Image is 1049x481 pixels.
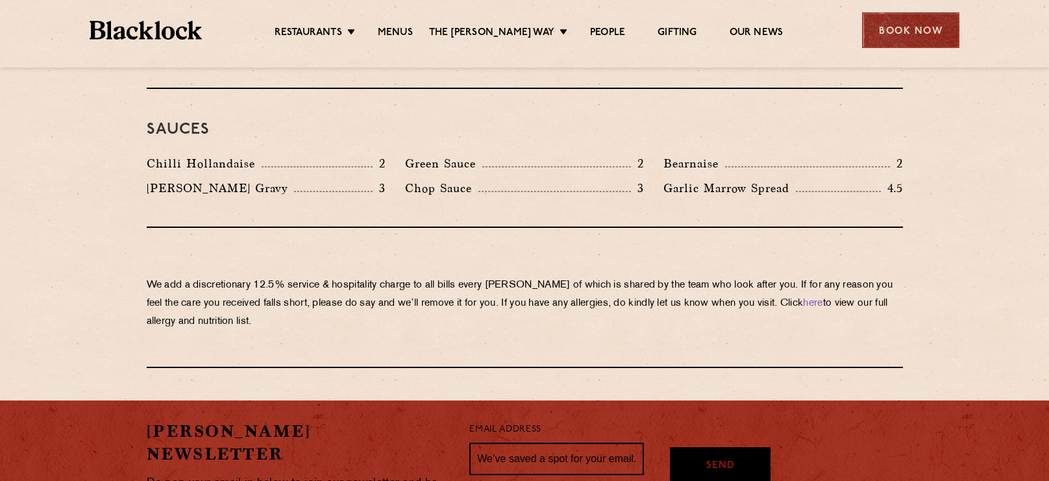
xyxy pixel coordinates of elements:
h3: Sauces [147,121,903,138]
p: 4.5 [881,180,903,197]
a: here [803,299,822,308]
p: Garlic Marrow Spread [663,179,796,197]
p: 3 [373,180,386,197]
a: Gifting [658,27,697,41]
a: Our News [730,27,784,41]
p: Bearnaise [663,154,725,173]
a: Menus [378,27,413,41]
img: BL_Textured_Logo-footer-cropped.svg [90,21,202,40]
span: Send [706,459,735,474]
p: 2 [631,155,644,172]
p: Green Sauce [405,154,482,173]
p: 3 [631,180,644,197]
div: Book Now [862,12,959,48]
p: [PERSON_NAME] Gravy [147,179,294,197]
p: Chop Sauce [405,179,478,197]
label: Email Address [469,423,541,438]
p: We add a discretionary 12.5% service & hospitality charge to all bills every [PERSON_NAME] of whi... [147,277,903,331]
p: 2 [890,155,903,172]
h2: [PERSON_NAME] Newsletter [147,420,450,465]
a: People [590,27,625,41]
a: The [PERSON_NAME] Way [429,27,554,41]
input: We’ve saved a spot for your email... [469,443,644,475]
a: Restaurants [275,27,342,41]
p: 2 [373,155,386,172]
p: Chilli Hollandaise [147,154,262,173]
